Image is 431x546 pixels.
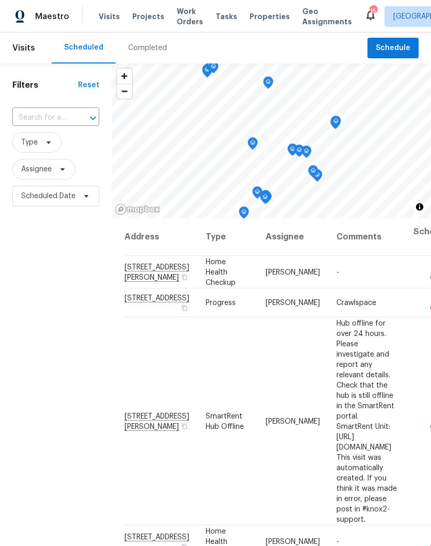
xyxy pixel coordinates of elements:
[260,191,270,207] div: Map marker
[308,165,318,181] div: Map marker
[376,42,410,55] span: Schedule
[206,60,216,76] div: Map marker
[180,303,189,313] button: Copy Address
[21,137,38,148] span: Type
[294,144,304,160] div: Map marker
[336,538,339,545] span: -
[417,201,423,213] span: Toggle attribution
[197,218,257,256] th: Type
[206,258,236,286] span: Home Health Checkup
[115,203,160,215] a: Mapbox homepage
[21,164,52,174] span: Assignee
[263,76,273,92] div: Map marker
[206,299,236,307] span: Progress
[180,421,189,430] button: Copy Address
[331,116,341,132] div: Map marker
[302,6,352,27] span: Geo Assignments
[99,11,120,22] span: Visits
[64,42,103,53] div: Scheduled
[250,11,290,22] span: Properties
[12,80,78,90] h1: Filters
[12,110,70,126] input: Search for an address...
[266,299,320,307] span: [PERSON_NAME]
[261,191,272,207] div: Map marker
[266,538,320,545] span: [PERSON_NAME]
[12,37,35,59] span: Visits
[328,218,405,256] th: Comments
[367,38,419,59] button: Schedule
[413,201,426,213] button: Toggle attribution
[177,6,203,27] span: Work Orders
[132,11,164,22] span: Projects
[266,417,320,425] span: [PERSON_NAME]
[78,80,99,90] div: Reset
[239,206,249,222] div: Map marker
[86,111,100,125] button: Open
[215,13,237,20] span: Tasks
[252,186,263,202] div: Map marker
[117,84,132,99] button: Zoom out
[124,218,197,256] th: Address
[336,299,376,307] span: Crawlspace
[21,191,75,201] span: Scheduled Date
[248,137,258,153] div: Map marker
[35,11,69,22] span: Maestro
[336,268,339,276] span: -
[117,69,132,84] button: Zoom in
[128,43,167,53] div: Completed
[180,272,189,281] button: Copy Address
[208,61,219,77] div: Map marker
[202,64,212,80] div: Map marker
[257,218,328,256] th: Assignee
[260,190,271,206] div: Map marker
[370,6,377,17] div: 15
[301,146,312,162] div: Map marker
[287,143,298,159] div: Map marker
[336,319,397,523] span: Hub offline for over 24 hours. Please investigate and report any relevant details. Check that the...
[206,412,244,430] span: SmartRent Hub Offline
[330,117,341,133] div: Map marker
[266,268,320,276] span: [PERSON_NAME]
